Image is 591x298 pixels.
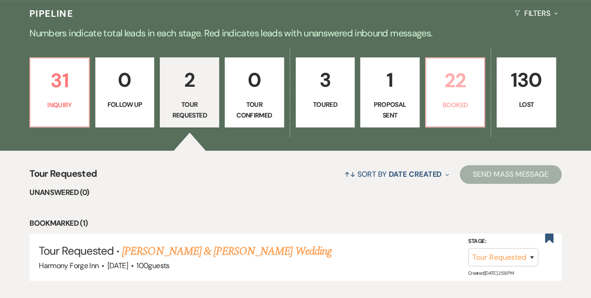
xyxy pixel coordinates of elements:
p: Tour Requested [166,99,213,120]
p: 0 [231,64,278,96]
p: Tour Confirmed [231,99,278,120]
p: 130 [503,64,550,96]
p: Toured [302,99,349,110]
a: 0Tour Confirmed [225,57,284,127]
a: 1Proposal Sent [360,57,420,127]
p: Proposal Sent [366,99,413,120]
p: Booked [432,100,479,110]
span: [DATE] [107,261,128,270]
a: [PERSON_NAME] & [PERSON_NAME] Wedding [122,243,331,260]
a: 130Lost [497,57,556,127]
span: Harmony Forge Inn [39,261,99,270]
p: 1 [366,64,413,96]
span: Tour Requested [29,166,97,187]
li: Bookmarked (1) [29,217,562,229]
a: 31Inquiry [29,57,90,127]
span: ↑↓ [344,169,356,179]
p: 22 [432,65,479,96]
a: 0Follow Up [95,57,155,127]
p: Lost [503,99,550,110]
a: 3Toured [296,57,355,127]
li: Unanswered (0) [29,187,562,199]
span: Date Created [389,169,441,179]
p: 2 [166,64,213,96]
span: Tour Requested [39,243,114,258]
span: 100 guests [136,261,169,270]
span: Created: [DATE] 2:58 PM [468,270,513,276]
button: Sort By Date Created [341,162,453,187]
button: Filters [511,1,562,26]
button: Send Mass Message [460,165,562,184]
p: 31 [36,65,83,96]
label: Stage: [468,236,538,247]
p: 3 [302,64,349,96]
h3: Pipeline [29,7,73,20]
p: Follow Up [101,99,149,110]
a: 22Booked [425,57,485,127]
p: Inquiry [36,100,83,110]
a: 2Tour Requested [160,57,219,127]
p: 0 [101,64,149,96]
